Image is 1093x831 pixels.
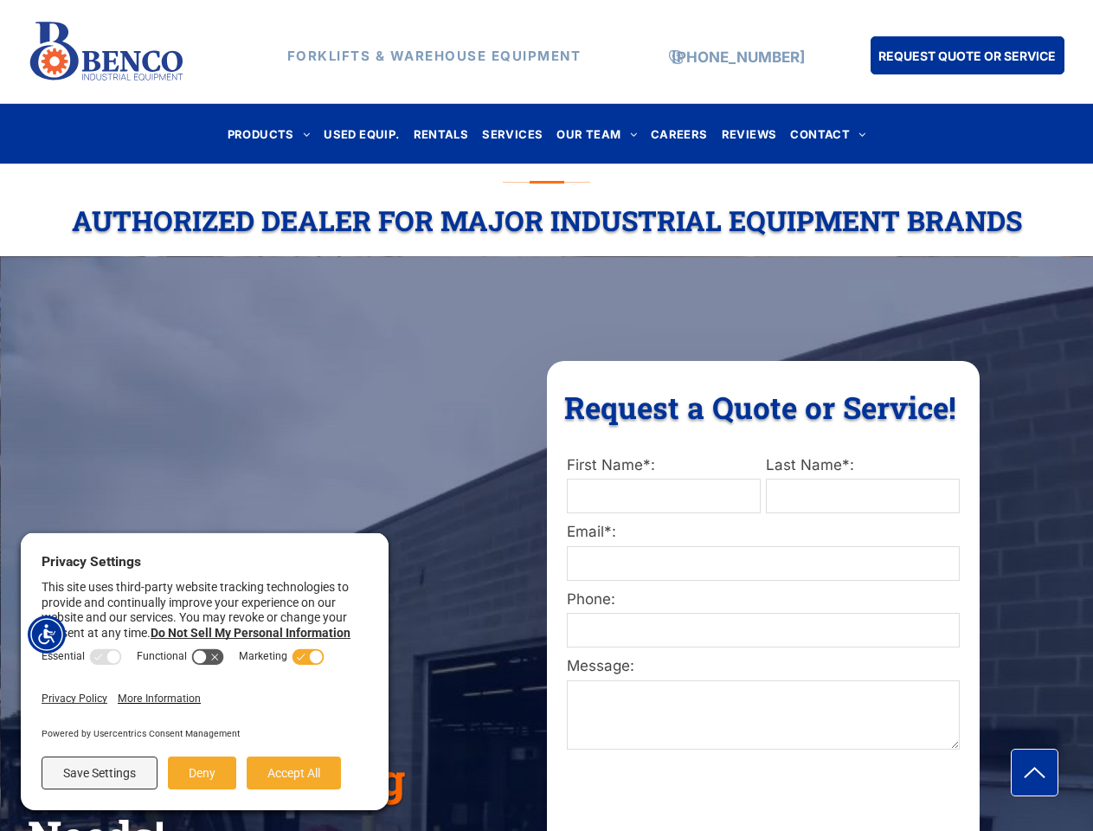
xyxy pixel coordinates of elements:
a: USED EQUIP. [317,122,406,145]
span: REQUEST QUOTE OR SERVICE [878,40,1056,72]
div: Accessibility Menu [28,615,66,654]
a: PRODUCTS [221,122,318,145]
a: REQUEST QUOTE OR SERVICE [871,36,1064,74]
label: Email*: [567,521,960,544]
strong: FORKLIFTS & WAREHOUSE EQUIPMENT [287,48,582,64]
a: [PHONE_NUMBER] [672,48,805,66]
label: Message: [567,655,960,678]
label: Phone: [567,589,960,611]
a: CONTACT [783,122,872,145]
span: Request a Quote or Service! [564,387,956,427]
span: Authorized Dealer For Major Industrial Equipment Brands [72,202,1022,239]
a: OUR TEAM [550,122,644,145]
a: SERVICES [475,122,550,145]
a: REVIEWS [715,122,784,145]
label: First Name*: [567,454,761,477]
a: CAREERS [644,122,715,145]
a: RENTALS [407,122,476,145]
label: Last Name*: [766,454,960,477]
span: Material Handling [28,750,405,808]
